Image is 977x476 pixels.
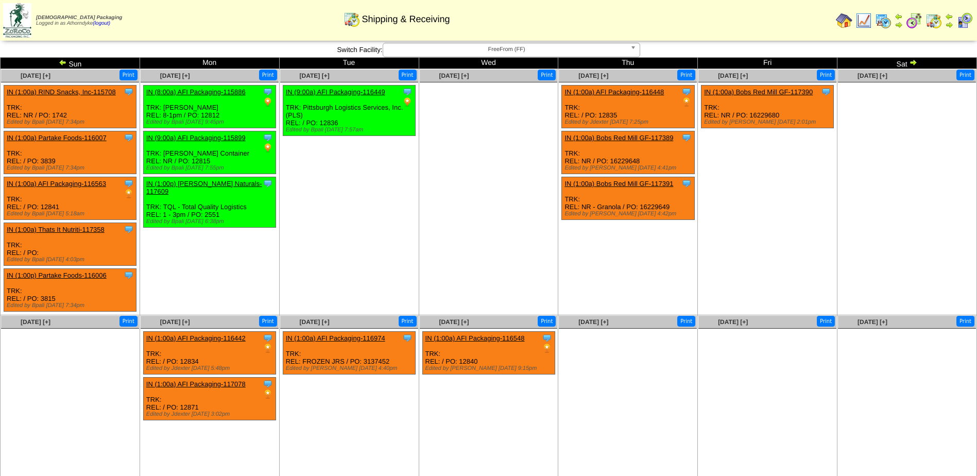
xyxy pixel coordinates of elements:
img: line_graph.gif [855,12,872,29]
button: Print [259,70,277,80]
a: [DATE] [+] [300,72,330,79]
button: Print [119,70,138,80]
a: IN (8:00a) AFI Packaging-115886 [146,88,246,96]
a: [DATE] [+] [578,72,608,79]
img: calendarinout.gif [344,11,360,27]
td: Thu [558,58,698,69]
img: Tooltip [263,132,273,143]
div: Edited by Bpali [DATE] 6:38pm [146,218,276,225]
img: arrowright.gif [945,21,953,29]
button: Print [677,70,695,80]
img: calendarcustomer.gif [956,12,973,29]
img: arrowleft.gif [945,12,953,21]
div: Edited by Bpali [DATE] 4:03pm [7,257,136,263]
div: TRK: REL: / PO: 12835 [562,86,694,128]
img: Tooltip [124,132,134,143]
a: IN (1:00a) Bobs Red Mill GF-117391 [564,180,673,188]
a: (logout) [93,21,110,26]
a: IN (1:00a) RIND Snacks, Inc-115708 [7,88,116,96]
img: Tooltip [681,178,692,189]
a: IN (1:00a) AFI Packaging-116442 [146,334,246,342]
div: Edited by Jdexter [DATE] 5:48pm [146,365,276,371]
a: [DATE] [+] [21,318,50,326]
a: [DATE] [+] [160,72,190,79]
span: FreeFrom (FF) [387,43,626,56]
div: TRK: REL: NR / PO: 1742 [4,86,136,128]
td: Sun [1,58,140,69]
a: IN (1:00a) AFI Packaging-116548 [425,334,525,342]
a: IN (1:00a) Bobs Red Mill GF-117390 [704,88,813,96]
img: arrowleft.gif [895,12,903,21]
img: PO [542,343,552,353]
a: IN (1:00a) AFI Packaging-116974 [286,334,385,342]
div: Edited by Bpali [DATE] 7:57am [286,127,415,133]
td: Fri [698,58,837,69]
a: IN (1:00a) Bobs Red Mill GF-117389 [564,134,673,142]
button: Print [538,316,556,327]
img: PO [124,189,134,199]
div: Edited by Jdexter [DATE] 3:02pm [146,411,276,417]
div: TRK: REL: / PO: 12834 [143,332,276,375]
img: zoroco-logo-small.webp [3,3,31,38]
a: [DATE] [+] [718,318,748,326]
div: TRK: REL: / PO: [4,223,136,266]
div: TRK: Pittsburgh Logistics Services, Inc. (PLS) REL: / PO: 12836 [283,86,415,136]
a: IN (9:00a) AFI Packaging-116449 [286,88,385,96]
button: Print [399,316,417,327]
img: Tooltip [124,178,134,189]
a: [DATE] [+] [21,72,50,79]
div: Edited by Bpali [DATE] 7:34pm [7,119,136,125]
a: [DATE] [+] [300,318,330,326]
div: TRK: REL: FROZEN JRS / PO: 3137452 [283,332,415,375]
img: Tooltip [821,87,831,97]
td: Sat [837,58,977,69]
div: TRK: REL: / PO: 12840 [422,332,555,375]
img: calendarprod.gif [875,12,892,29]
td: Tue [279,58,419,69]
a: IN (9:00a) AFI Packaging-115899 [146,134,246,142]
div: Edited by [PERSON_NAME] [DATE] 4:41pm [564,165,694,171]
div: TRK: REL: NR / PO: 16229648 [562,131,694,174]
button: Print [956,70,974,80]
a: [DATE] [+] [439,72,469,79]
img: arrowright.gif [909,58,917,66]
a: [DATE] [+] [160,318,190,326]
img: Tooltip [263,333,273,343]
button: Print [956,316,974,327]
img: PO [402,97,413,107]
button: Print [119,316,138,327]
button: Print [817,70,835,80]
img: PO [263,97,273,107]
div: Edited by Jdexter [DATE] 7:25pm [564,119,694,125]
img: calendarinout.gif [925,12,942,29]
img: Tooltip [263,178,273,189]
div: Edited by Bpali [DATE] 7:34pm [7,165,136,171]
img: PO [263,389,273,399]
img: home.gif [836,12,852,29]
div: TRK: REL: / PO: 3839 [4,131,136,174]
img: Tooltip [402,333,413,343]
img: Tooltip [681,87,692,97]
div: TRK: [PERSON_NAME] REL: 8-1pm / PO: 12812 [143,86,276,128]
img: Tooltip [263,87,273,97]
img: Tooltip [681,132,692,143]
span: [DATE] [+] [578,318,608,326]
span: [DATE] [+] [858,72,887,79]
a: IN (1:00a) Thats It Nutriti-117358 [7,226,105,233]
img: Tooltip [402,87,413,97]
div: TRK: REL: NR / PO: 16229680 [701,86,834,128]
div: Edited by [PERSON_NAME] [DATE] 4:42pm [564,211,694,217]
img: Tooltip [124,224,134,234]
div: TRK: REL: / PO: 12871 [143,378,276,420]
div: TRK: [PERSON_NAME] Container REL: NR / PO: 12815 [143,131,276,174]
img: PO [263,143,273,153]
span: [DATE] [+] [439,318,469,326]
div: TRK: REL: / PO: 3815 [4,269,136,312]
a: IN (1:00a) AFI Packaging-116448 [564,88,664,96]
